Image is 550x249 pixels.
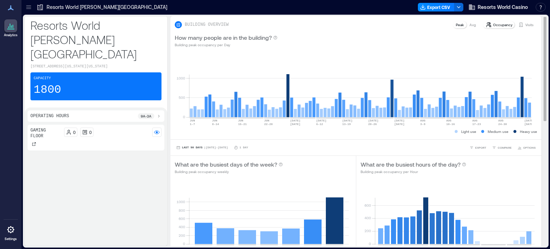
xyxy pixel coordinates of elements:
[5,237,17,241] p: Settings
[185,22,228,28] p: BUILDING OVERVIEW
[175,169,283,174] p: Building peak occupancy weekly
[177,76,185,80] tspan: 1000
[520,129,537,134] p: Heavy use
[238,246,249,249] text: [DATE]
[378,246,385,249] text: 12am
[361,169,466,174] p: Building peak occupancy per Hour
[456,22,464,28] p: Peak
[264,119,270,122] text: JUN
[361,160,460,169] p: What are the busiest hours of the day?
[498,119,504,122] text: AUG
[469,22,476,28] p: Avg
[179,95,185,100] tspan: 500
[368,123,377,126] text: 20-26
[195,246,205,249] text: [DATE]
[179,233,185,238] tspan: 200
[316,123,323,126] text: 6-12
[175,160,277,169] p: What are the busiest days of the week?
[394,119,405,122] text: [DATE]
[498,145,512,150] span: COMPARE
[190,119,195,122] text: JUN
[430,246,435,249] text: 8am
[240,145,248,150] p: 1 Day
[2,17,20,39] a: Analytics
[525,22,534,28] p: Visits
[212,123,219,126] text: 8-14
[368,119,378,122] text: [DATE]
[290,123,300,126] text: [DATE]
[394,123,405,126] text: [DATE]
[446,119,452,122] text: AUG
[364,203,371,207] tspan: 600
[472,123,481,126] text: 17-23
[342,123,351,126] text: 13-19
[238,119,243,122] text: JUN
[304,246,314,249] text: [DATE]
[179,225,185,229] tspan: 400
[368,241,371,246] tspan: 0
[175,42,278,48] p: Building peak occupancy per Day
[364,229,371,233] tspan: 200
[217,246,227,249] text: [DATE]
[175,33,272,42] p: How many people are in the building?
[472,119,478,122] text: AUG
[30,113,69,119] p: Operating Hours
[524,119,535,122] text: [DATE]
[461,129,476,134] p: Light use
[524,123,535,126] text: [DATE]
[420,119,426,122] text: AUG
[190,123,195,126] text: 1-7
[466,1,530,13] button: Resorts World Casino
[47,4,167,11] p: Resorts World [PERSON_NAME][GEOGRAPHIC_DATA]
[30,64,161,70] p: [STREET_ADDRESS][US_STATE][US_STATE]
[404,246,409,249] text: 4am
[342,119,353,122] text: [DATE]
[516,144,537,151] button: OPTIONS
[446,123,455,126] text: 10-16
[177,200,185,204] tspan: 1000
[488,129,508,134] p: Medium use
[475,145,486,150] span: EXPORT
[4,33,18,37] p: Analytics
[183,115,185,119] tspan: 0
[481,246,487,249] text: 4pm
[455,246,462,249] text: 12pm
[179,216,185,221] tspan: 600
[179,208,185,212] tspan: 800
[316,119,327,122] text: [DATE]
[264,123,273,126] text: 22-28
[175,144,230,151] button: Last 90 Days |[DATE]-[DATE]
[183,241,185,246] tspan: 0
[260,246,271,249] text: [DATE]
[282,246,293,249] text: [DATE]
[491,144,513,151] button: COMPARE
[30,128,61,139] p: Gaming Floor
[30,18,161,61] p: Resorts World [PERSON_NAME][GEOGRAPHIC_DATA]
[326,246,336,249] text: [DATE]
[498,123,507,126] text: 24-30
[478,4,528,11] span: Resorts World Casino
[212,119,217,122] text: JUN
[34,76,51,81] p: Capacity
[420,123,426,126] text: 3-9
[238,123,247,126] text: 15-21
[523,145,536,150] span: OPTIONS
[73,129,76,135] p: 0
[468,144,488,151] button: EXPORT
[493,22,512,28] p: Occupancy
[2,221,19,243] a: Settings
[290,119,300,122] text: [DATE]
[507,246,512,249] text: 8pm
[89,129,92,135] p: 0
[141,113,151,119] p: 9a - 3a
[418,3,454,11] button: Export CSV
[34,83,61,97] p: 1800
[364,216,371,220] tspan: 400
